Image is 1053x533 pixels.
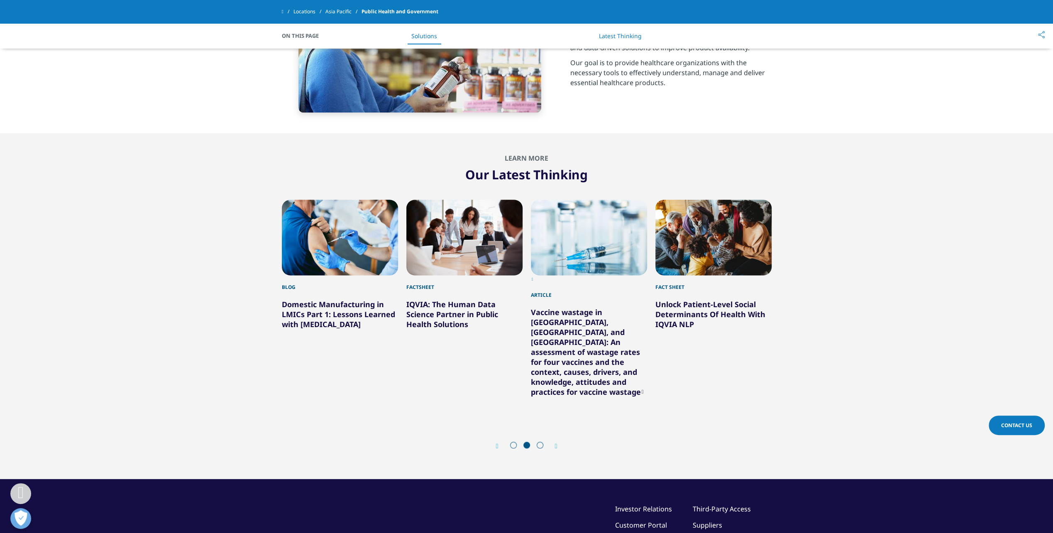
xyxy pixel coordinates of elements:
[655,200,772,404] div: 8 / 12
[282,162,772,183] h1: Our Latest Thinking
[496,442,507,450] div: Previous slide
[655,299,765,329] a: Unlock Patient-Level Social Determinants Of Health With IQVIA NLP
[531,283,647,299] div: Article
[411,32,437,40] a: Solutions
[547,442,557,450] div: Next slide
[655,275,772,291] div: FACT SHEET
[282,154,772,162] h2: Learn More
[531,307,644,397] a: Vaccine wastage in [GEOGRAPHIC_DATA], [GEOGRAPHIC_DATA], and [GEOGRAPHIC_DATA]: An assessment of ...
[693,504,751,513] a: Third-Party Access
[406,299,498,329] a: IQVIA: The Human Data Science Partner in Public Health Solutions
[531,200,647,404] div: 7 / 12
[599,32,642,40] a: Latest Thinking
[406,275,523,291] div: Factsheet
[1001,422,1032,429] span: Contact Us
[570,58,772,93] p: Our goal is to provide healthcare organizations with the necessary tools to effectively understan...
[282,299,395,329] a: Domestic Manufacturing in LMICs Part 1: Lessons Learned with [MEDICAL_DATA]
[615,504,672,513] a: Investor Relations
[293,4,325,19] a: Locations
[282,200,398,404] div: 5 / 12
[615,521,667,530] a: Customer Portal
[10,508,31,529] button: Open Preferences
[282,275,398,291] div: BLOG
[282,32,327,40] span: On This Page
[693,521,722,530] a: Suppliers
[325,4,362,19] a: Asia Pacific
[989,416,1045,435] a: Contact Us
[362,4,438,19] span: Public Health and Government
[406,200,523,404] div: 6 / 12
